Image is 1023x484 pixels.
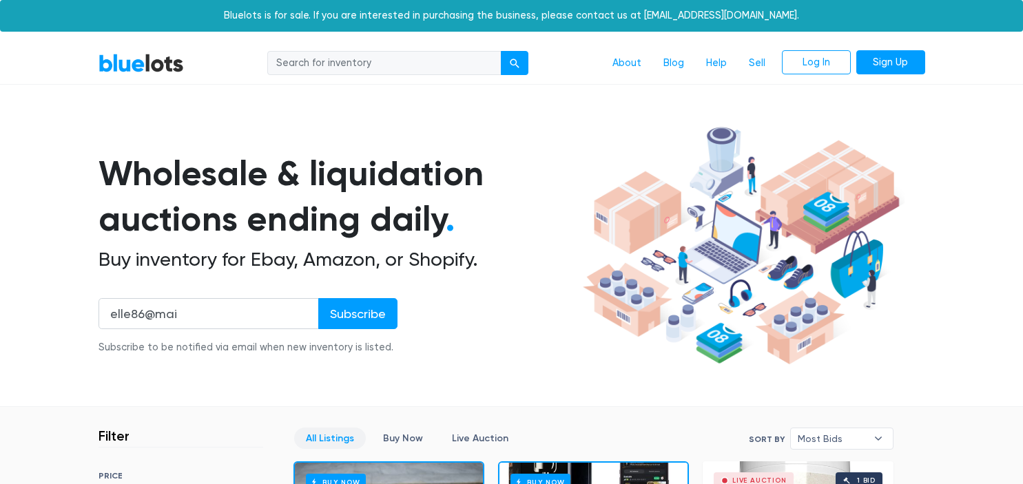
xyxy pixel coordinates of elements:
[99,53,184,73] a: BlueLots
[578,120,905,371] img: hero-ee84e7d0318cb26816c560f6b4441b76977f77a177738b4e94f68c95b2b83dbb.png
[318,298,397,329] input: Subscribe
[99,151,578,242] h1: Wholesale & liquidation auctions ending daily
[440,428,520,449] a: Live Auction
[864,428,893,449] b: ▾
[446,198,455,240] span: .
[601,50,652,76] a: About
[99,471,263,481] h6: PRICE
[99,340,397,355] div: Subscribe to be notified via email when new inventory is listed.
[857,477,876,484] div: 1 bid
[856,50,925,75] a: Sign Up
[782,50,851,75] a: Log In
[267,51,502,76] input: Search for inventory
[99,298,319,329] input: Enter your email address
[99,248,578,271] h2: Buy inventory for Ebay, Amazon, or Shopify.
[798,428,867,449] span: Most Bids
[738,50,776,76] a: Sell
[371,428,435,449] a: Buy Now
[652,50,695,76] a: Blog
[732,477,787,484] div: Live Auction
[695,50,738,76] a: Help
[99,428,130,444] h3: Filter
[294,428,366,449] a: All Listings
[749,433,785,445] label: Sort By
